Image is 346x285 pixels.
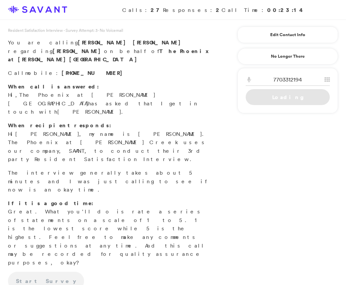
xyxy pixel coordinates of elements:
span: Resident Satisfaction Interview - Survey Attempt: 3 - No Voicemail [8,28,123,33]
p: Call : [8,69,212,78]
strong: If it is a good time: [8,199,93,207]
span: [PERSON_NAME] [78,39,129,46]
a: Loading [246,89,330,105]
span: The Phoenix at [PERSON_NAME][GEOGRAPHIC_DATA] [8,91,155,107]
strong: 00:23:14 [267,6,305,14]
p: Great. What you'll do is rate a series of statements on a scale of 1 to 5. 1 is the lowest score ... [8,199,212,267]
span: [PERSON_NAME] [57,108,121,115]
strong: [PERSON_NAME] [53,47,104,55]
span: [PERSON_NAME] [133,39,184,46]
a: No Longer There [237,48,338,65]
p: Hi, has asked that I get in touch with . [8,83,212,116]
p: Hi , my name is [PERSON_NAME]. The Phoenix at [PERSON_NAME] Creek uses our company, SAVANT, to co... [8,121,212,164]
span: mobile [25,70,56,76]
strong: 27 [151,6,163,14]
span: [PERSON_NAME] [15,131,79,137]
p: The interview generally takes about 5 minutes and I was just calling to see if now is an okay time. [8,169,212,194]
strong: When recipient responds: [8,122,111,129]
strong: 2 [216,6,222,14]
p: You are calling regarding on behalf of [8,38,212,64]
span: [PHONE_NUMBER] [62,69,126,77]
strong: When call is answered: [8,83,99,90]
a: Edit Contact Info [246,29,330,40]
